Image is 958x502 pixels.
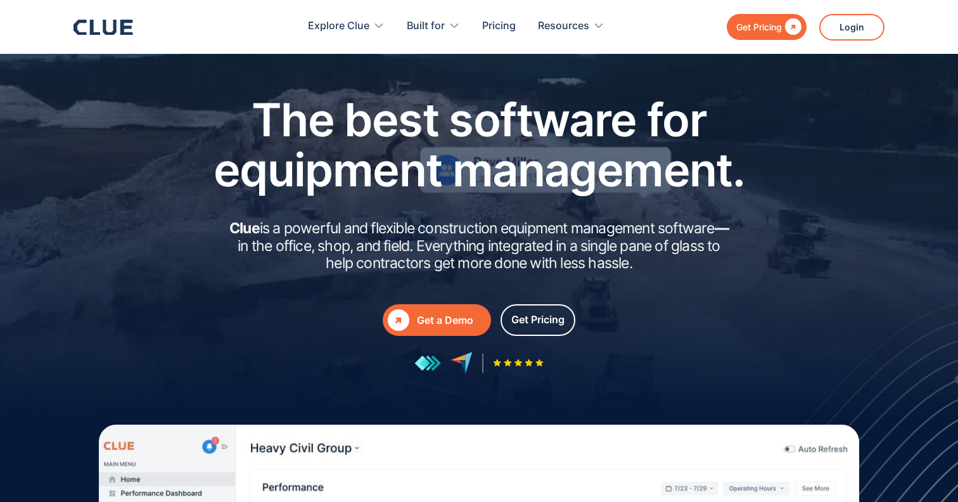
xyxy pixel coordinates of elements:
div: Resources [538,6,604,46]
img: reviews at getapp [414,355,441,371]
h2: is a powerful and flexible construction equipment management software in the office, shop, and fi... [226,220,732,273]
div: Resources [538,6,589,46]
img: reviews at capterra [450,352,473,374]
div: Built for [407,6,460,46]
div:  [388,309,409,331]
div:  [782,19,802,35]
div: Built for [407,6,445,46]
a: Get a Demo [383,304,491,336]
strong: Clue [229,219,260,237]
a: Get Pricing [727,14,807,40]
div: Get Pricing [511,312,565,328]
div: Get Pricing [736,19,782,35]
div: Get a Demo [417,312,486,328]
div: Explore Clue [308,6,385,46]
div: Explore Clue [308,6,369,46]
strong: — [715,219,729,237]
h1: The best software for equipment management. [194,94,764,195]
img: Five-star rating icon [493,359,544,367]
a: Login [819,14,885,41]
iframe: Chat Widget [895,441,958,502]
a: Get Pricing [501,304,575,336]
a: Pricing [482,6,516,46]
